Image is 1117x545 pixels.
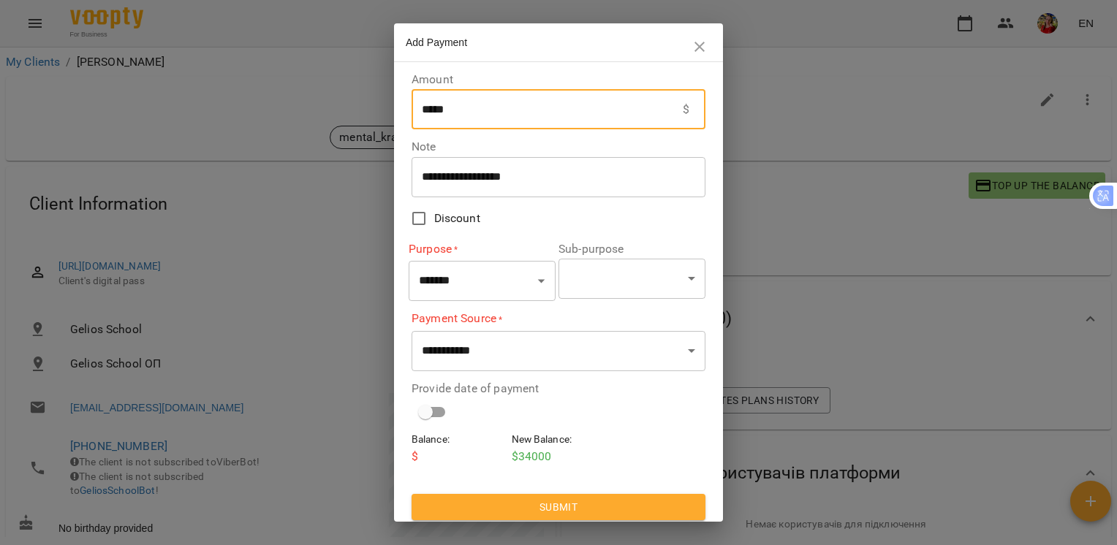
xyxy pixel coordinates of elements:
label: Provide date of payment [412,383,705,395]
button: Submit [412,494,705,520]
label: Purpose [409,240,556,257]
span: Discount [434,210,480,227]
p: $ [683,101,689,118]
span: Submit [423,498,694,516]
label: Payment Source [412,310,705,327]
span: Add Payment [406,37,467,48]
label: Note [412,141,705,153]
h6: Balance : [412,432,506,448]
label: Sub-purpose [558,243,705,255]
p: $ 34000 [512,448,606,465]
label: Amount [412,74,705,85]
p: $ [412,448,506,465]
h6: New Balance : [512,432,606,448]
